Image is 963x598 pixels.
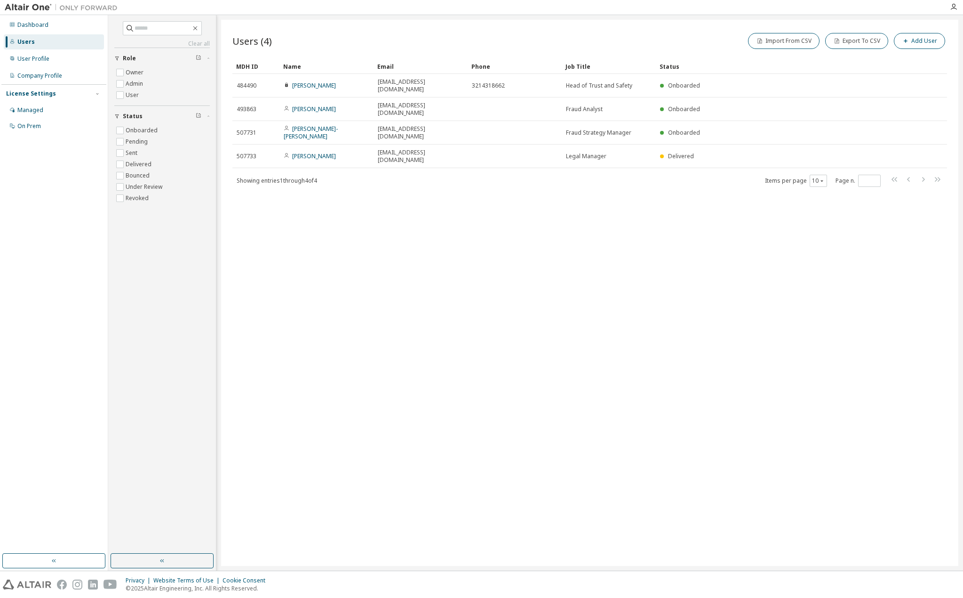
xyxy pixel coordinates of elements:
[3,580,51,590] img: altair_logo.svg
[17,72,62,80] div: Company Profile
[660,59,898,74] div: Status
[748,33,820,49] button: Import From CSV
[471,59,558,74] div: Phone
[825,33,888,49] button: Export To CSV
[57,580,67,590] img: facebook.svg
[894,33,945,49] button: Add User
[237,105,256,113] span: 493863
[126,136,150,147] label: Pending
[114,106,210,127] button: Status
[236,59,276,74] div: MDH ID
[126,193,151,204] label: Revoked
[812,177,825,185] button: 10
[284,125,338,140] a: [PERSON_NAME]-[PERSON_NAME]
[377,59,464,74] div: Email
[566,82,632,89] span: Head of Trust and Safety
[292,81,336,89] a: [PERSON_NAME]
[17,106,43,114] div: Managed
[668,105,700,113] span: Onboarded
[126,125,159,136] label: Onboarded
[283,59,370,74] div: Name
[668,81,700,89] span: Onboarded
[378,78,463,93] span: [EMAIL_ADDRESS][DOMAIN_NAME]
[196,113,201,120] span: Clear filter
[836,175,881,187] span: Page n.
[378,102,463,117] span: [EMAIL_ADDRESS][DOMAIN_NAME]
[566,105,603,113] span: Fraud Analyst
[126,181,164,193] label: Under Review
[668,129,700,137] span: Onboarded
[17,55,49,63] div: User Profile
[6,90,56,97] div: License Settings
[565,59,652,74] div: Job Title
[153,577,223,584] div: Website Terms of Use
[126,170,151,181] label: Bounced
[126,147,139,159] label: Sent
[765,175,827,187] span: Items per page
[237,129,256,137] span: 507731
[126,67,145,78] label: Owner
[88,580,98,590] img: linkedin.svg
[668,152,694,160] span: Delivered
[5,3,122,12] img: Altair One
[237,153,256,160] span: 507733
[103,580,117,590] img: youtube.svg
[232,34,272,48] span: Users (4)
[17,38,35,46] div: Users
[126,584,271,592] p: © 2025 Altair Engineering, Inc. All Rights Reserved.
[72,580,82,590] img: instagram.svg
[114,48,210,69] button: Role
[566,153,606,160] span: Legal Manager
[123,113,143,120] span: Status
[378,149,463,164] span: [EMAIL_ADDRESS][DOMAIN_NAME]
[114,40,210,48] a: Clear all
[472,82,505,89] span: 3214318662
[126,159,153,170] label: Delivered
[17,21,48,29] div: Dashboard
[566,129,631,137] span: Fraud Strategy Manager
[126,78,145,89] label: Admin
[292,105,336,113] a: [PERSON_NAME]
[17,122,41,130] div: On Prem
[126,89,141,101] label: User
[237,177,317,185] span: Showing entries 1 through 4 of 4
[196,55,201,62] span: Clear filter
[123,55,136,62] span: Role
[223,577,271,584] div: Cookie Consent
[237,82,256,89] span: 484490
[126,577,153,584] div: Privacy
[378,125,463,140] span: [EMAIL_ADDRESS][DOMAIN_NAME]
[292,152,336,160] a: [PERSON_NAME]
